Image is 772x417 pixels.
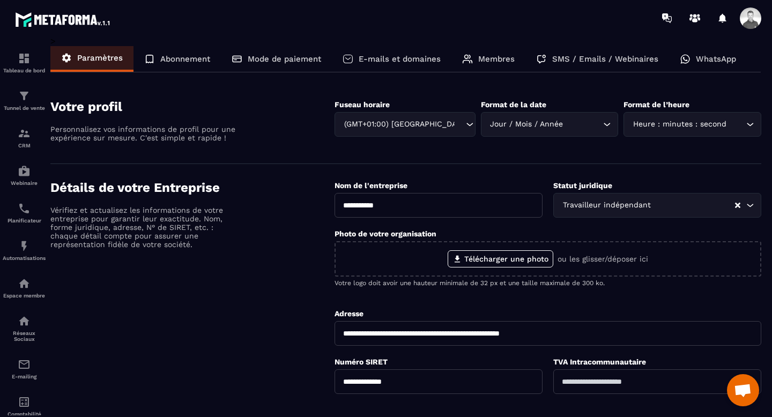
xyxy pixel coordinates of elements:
label: Nom de l'entreprise [335,181,407,190]
img: email [18,358,31,371]
input: Search for option [729,118,744,130]
img: automations [18,277,31,290]
p: E-mailing [3,374,46,379]
img: logo [15,10,112,29]
a: automationsautomationsEspace membre [3,269,46,307]
img: automations [18,240,31,252]
a: schedulerschedulerPlanificateur [3,194,46,232]
p: Planificateur [3,218,46,224]
p: Membres [478,54,515,64]
label: Statut juridique [553,181,612,190]
label: Fuseau horaire [335,100,390,109]
span: (GMT+01:00) [GEOGRAPHIC_DATA] [342,118,455,130]
p: WhatsApp [696,54,736,64]
label: Photo de votre organisation [335,229,436,238]
input: Search for option [653,199,734,211]
a: social-networksocial-networkRéseaux Sociaux [3,307,46,350]
a: formationformationTunnel de vente [3,81,46,119]
p: Webinaire [3,180,46,186]
img: scheduler [18,202,31,215]
p: Tableau de bord [3,68,46,73]
a: automationsautomationsAutomatisations [3,232,46,269]
img: formation [18,127,31,140]
p: Mode de paiement [248,54,321,64]
a: emailemailE-mailing [3,350,46,388]
img: formation [18,90,31,102]
label: TVA Intracommunautaire [553,358,646,366]
p: Personnalisez vos informations de profil pour une expérience sur mesure. C'est simple et rapide ! [50,125,238,142]
p: Automatisations [3,255,46,261]
a: formationformationTableau de bord [3,44,46,81]
div: Search for option [553,193,761,218]
img: formation [18,52,31,65]
span: Heure : minutes : second [630,118,729,130]
p: Votre logo doit avoir une hauteur minimale de 32 px et une taille maximale de 300 ko. [335,279,761,287]
input: Search for option [455,118,463,130]
div: Search for option [623,112,761,137]
div: Search for option [481,112,619,137]
img: automations [18,165,31,177]
label: Télécharger une photo [448,250,553,267]
a: Ouvrir le chat [727,374,759,406]
span: Travailleur indépendant [560,199,653,211]
img: accountant [18,396,31,408]
label: Format de l’heure [623,100,689,109]
p: Paramètres [77,53,123,63]
p: E-mails et domaines [359,54,441,64]
p: Vérifiez et actualisez les informations de votre entreprise pour garantir leur exactitude. Nom, f... [50,206,238,249]
p: Tunnel de vente [3,105,46,111]
p: Abonnement [160,54,210,64]
p: CRM [3,143,46,148]
p: SMS / Emails / Webinaires [552,54,658,64]
span: Jour / Mois / Année [488,118,566,130]
label: Adresse [335,309,363,318]
p: Comptabilité [3,411,46,417]
input: Search for option [566,118,601,130]
a: automationsautomationsWebinaire [3,157,46,194]
h4: Détails de votre Entreprise [50,180,335,195]
img: social-network [18,315,31,327]
label: Numéro SIRET [335,358,388,366]
h4: Votre profil [50,99,335,114]
p: Espace membre [3,293,46,299]
button: Clear Selected [735,202,740,210]
label: Format de la date [481,100,546,109]
p: ou les glisser/déposer ici [558,255,648,263]
p: Réseaux Sociaux [3,330,46,342]
div: Search for option [335,112,476,137]
a: formationformationCRM [3,119,46,157]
